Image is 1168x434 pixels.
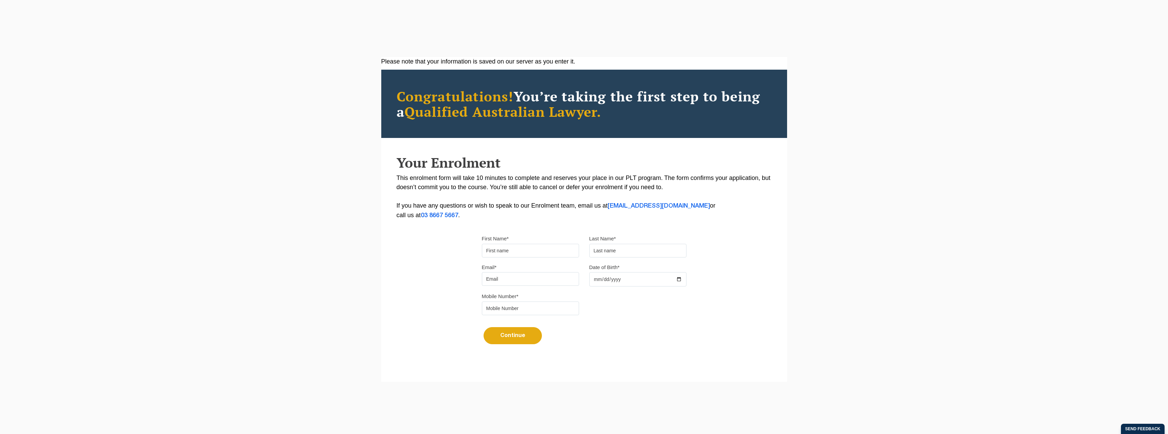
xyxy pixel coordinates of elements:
p: This enrolment form will take 10 minutes to complete and reserves your place in our PLT program. ... [397,173,772,220]
label: First Name* [482,235,509,242]
span: Congratulations! [397,87,514,105]
input: First name [482,244,579,257]
label: Mobile Number* [482,293,519,300]
div: Please note that your information is saved on our server as you enter it. [381,57,787,66]
input: Mobile Number [482,302,579,315]
a: 03 8667 5667 [421,213,458,218]
label: Date of Birth* [589,264,620,271]
input: Last name [589,244,686,257]
a: [EMAIL_ADDRESS][DOMAIN_NAME] [608,203,710,209]
h2: You’re taking the first step to being a [397,88,772,119]
span: Qualified Australian Lawyer. [404,102,602,121]
h2: Your Enrolment [397,155,772,170]
button: Continue [484,327,542,344]
label: Email* [482,264,497,271]
label: Last Name* [589,235,616,242]
input: Email [482,272,579,286]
